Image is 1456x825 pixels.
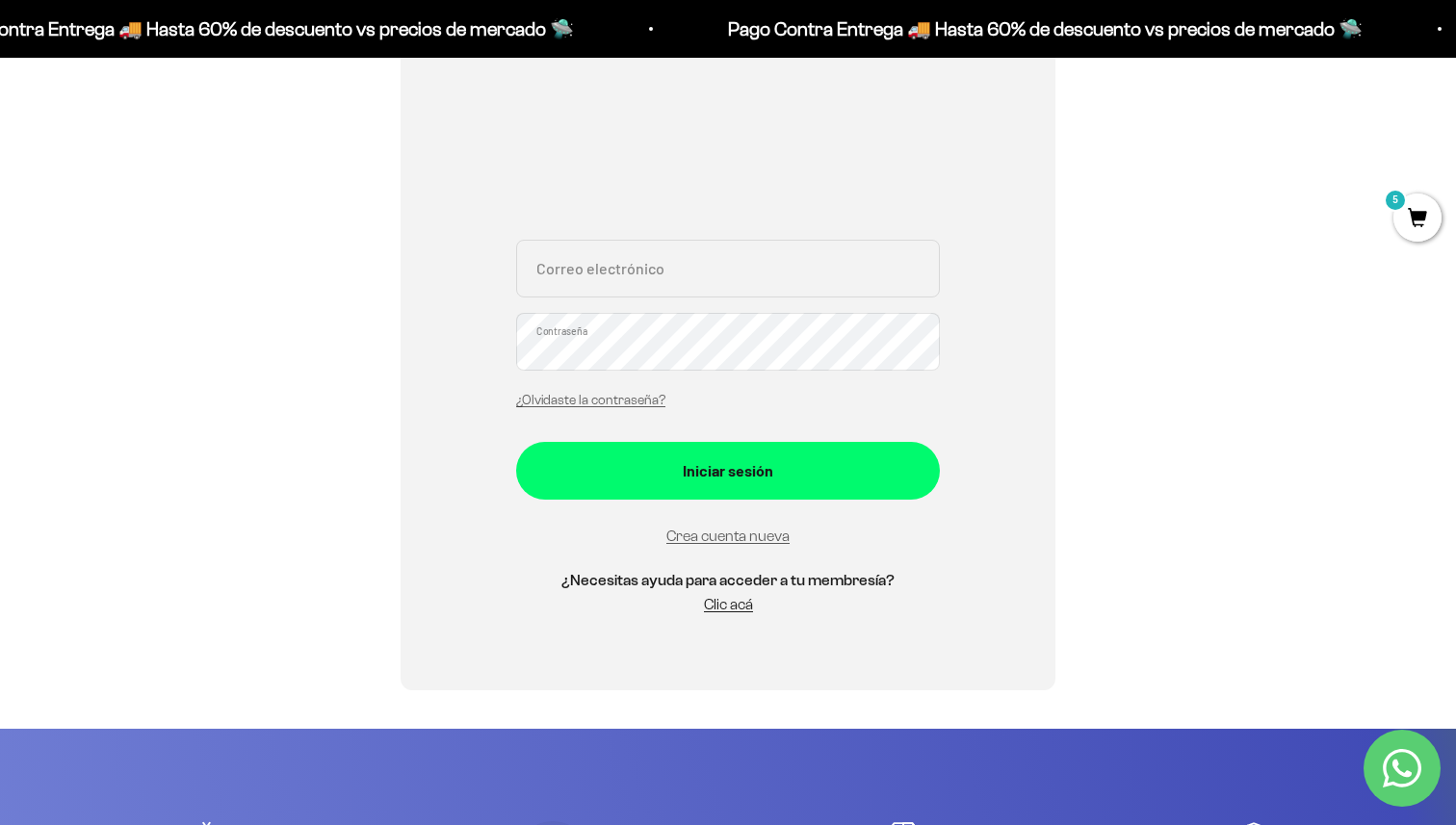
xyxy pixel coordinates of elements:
[516,442,940,500] button: Iniciar sesión
[1393,209,1442,230] a: 5
[516,568,940,593] h5: ¿Necesitas ayuda para acceder a tu membresía?
[666,528,790,544] a: Crea cuenta nueva
[704,596,753,612] a: Clic acá
[516,102,940,217] iframe: Social Login Buttons
[1384,189,1407,212] mark: 5
[555,458,901,483] div: Iniciar sesión
[516,393,665,407] a: ¿Olvidaste la contraseña?
[713,13,1347,44] p: Pago Contra Entrega 🚚 Hasta 60% de descuento vs precios de mercado 🛸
